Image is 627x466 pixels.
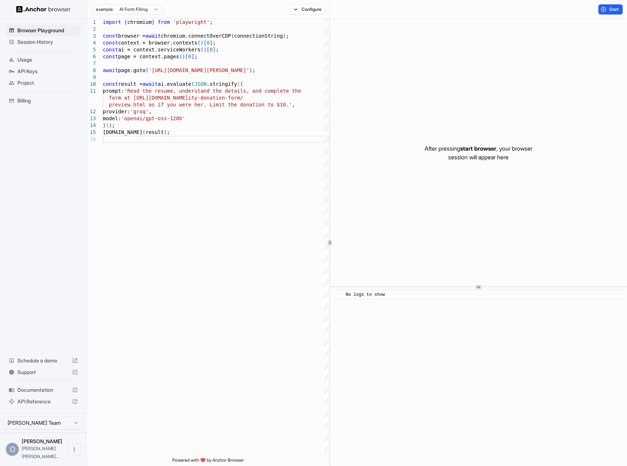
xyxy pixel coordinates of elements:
[197,40,200,46] span: (
[212,47,215,53] span: ]
[598,4,623,14] button: Start
[87,33,96,39] div: 3
[87,88,96,95] div: 11
[6,77,81,89] div: Project
[103,129,143,135] span: [DOMAIN_NAME]
[17,38,78,46] span: Session History
[207,81,237,87] span: .stringify
[68,443,81,456] button: Open menu
[130,109,149,114] span: 'groq'
[118,67,146,73] span: page.goto
[87,74,96,81] div: 9
[17,79,78,87] span: Project
[194,81,207,87] span: JSON
[17,386,69,394] span: Documentation
[146,67,148,73] span: (
[210,40,212,46] span: ]
[17,56,78,63] span: Usage
[106,122,109,128] span: )
[210,19,212,25] span: ;
[16,6,71,13] img: Anchor Logo
[182,54,185,59] span: )
[277,88,301,94] span: lete the
[161,33,231,39] span: chromium.connectOverCDP
[22,446,59,459] span: oleg.egorovich@gmail.com
[346,292,385,297] span: No logs to show
[188,54,191,59] span: 0
[609,7,619,12] span: Start
[188,95,243,101] span: ity-donation-form/
[240,81,243,87] span: {
[252,67,255,73] span: ;
[87,122,96,129] div: 14
[87,26,96,33] div: 2
[87,39,96,46] div: 4
[6,66,81,77] div: API Keys
[6,396,81,407] div: API Reference
[22,438,62,444] span: Oleg Babakov
[103,81,118,87] span: const
[87,46,96,53] div: 5
[261,102,292,108] span: n to $10.'
[203,47,206,53] span: )
[148,109,151,114] span: ,
[103,33,118,39] span: const
[191,54,194,59] span: ]
[210,47,212,53] span: 0
[87,108,96,115] div: 12
[143,81,158,87] span: await
[6,384,81,396] div: Documentation
[6,36,81,48] div: Session History
[213,40,216,46] span: ;
[87,81,96,88] div: 10
[179,54,182,59] span: (
[283,33,286,39] span: )
[87,67,96,74] div: 8
[103,40,118,46] span: const
[103,47,118,53] span: const
[17,68,78,75] span: API Keys
[118,33,146,39] span: browser =
[231,33,234,39] span: (
[109,102,261,108] span: preview.html as if you were her. Limit the donatio
[460,145,496,152] span: start browser
[121,116,185,121] span: 'openai/gpt-oss-120b'
[172,457,244,466] span: Powered with ❤️ by Anchor Browser
[87,129,96,136] div: 15
[234,33,283,39] span: connectionString
[152,19,155,25] span: }
[216,47,219,53] span: ;
[127,19,151,25] span: chromium
[118,47,201,53] span: ai = context.serviceWorkers
[87,19,96,26] div: 1
[207,40,210,46] span: 0
[290,4,325,14] button: Configure
[118,81,142,87] span: result =
[6,95,81,106] div: Billing
[103,67,118,73] span: await
[87,60,96,67] div: 7
[6,54,81,66] div: Usage
[185,54,188,59] span: [
[164,129,167,135] span: )
[96,7,114,12] span: example:
[194,54,197,59] span: ;
[148,67,249,73] span: '[URL][DOMAIN_NAME][PERSON_NAME]'
[103,109,130,114] span: provider:
[87,136,96,143] div: 16
[237,81,240,87] span: (
[425,144,533,161] p: After pressing , your browser session will appear here
[143,129,146,135] span: (
[6,25,81,36] div: Browser Playground
[292,102,295,108] span: ,
[17,398,69,405] span: API Reference
[146,129,164,135] span: result
[203,40,206,46] span: [
[158,81,192,87] span: ai.evaluate
[6,355,81,366] div: Schedule a demo
[191,81,194,87] span: (
[112,122,115,128] span: ;
[17,369,69,376] span: Support
[17,97,78,104] span: Billing
[118,54,179,59] span: page = context.pages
